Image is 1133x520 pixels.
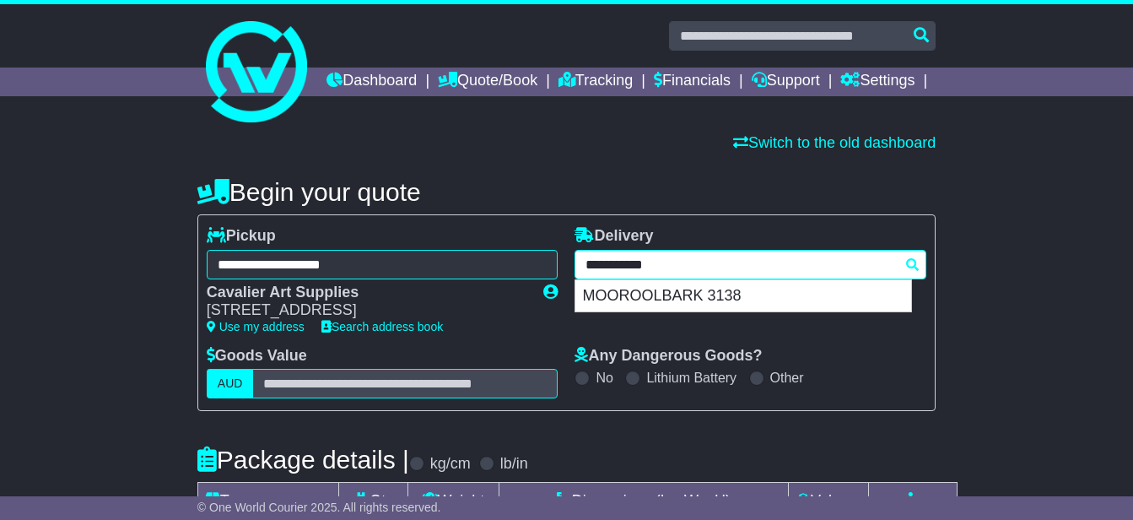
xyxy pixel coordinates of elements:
[596,370,612,386] label: No
[840,68,914,96] a: Settings
[646,370,736,386] label: Lithium Battery
[575,347,762,366] label: Any Dangerous Goods?
[338,483,407,520] td: Qty
[197,446,409,474] h4: Package details |
[197,178,936,206] h4: Begin your quote
[788,483,868,520] td: Volume
[207,227,276,246] label: Pickup
[321,320,443,333] a: Search address book
[207,369,254,398] label: AUD
[733,134,936,151] a: Switch to the old dashboard
[207,320,305,333] a: Use my address
[430,455,471,474] label: kg/cm
[197,483,338,520] td: Type
[575,227,653,246] label: Delivery
[654,68,731,96] a: Financials
[770,370,804,386] label: Other
[197,501,441,514] span: © One World Courier 2025. All rights reserved.
[752,68,820,96] a: Support
[499,483,788,520] td: Dimensions (L x W x H)
[558,68,633,96] a: Tracking
[326,68,417,96] a: Dashboard
[407,483,499,520] td: Weight
[207,347,307,366] label: Goods Value
[438,68,537,96] a: Quote/Book
[500,455,528,474] label: lb/in
[575,280,911,312] div: MOOROOLBARK 3138
[207,301,527,320] div: [STREET_ADDRESS]
[207,284,527,302] div: Cavalier Art Supplies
